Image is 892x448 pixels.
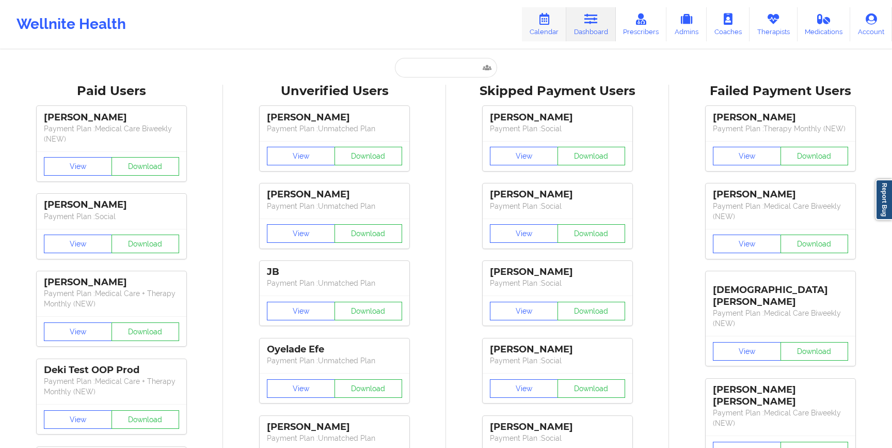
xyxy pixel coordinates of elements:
button: Download [557,379,626,398]
button: View [44,157,112,176]
p: Payment Plan : Social [490,201,625,211]
p: Payment Plan : Unmatched Plan [267,201,402,211]
div: [PERSON_NAME] [267,421,402,433]
button: View [267,379,335,398]
div: Unverified Users [230,83,439,99]
button: View [713,147,781,165]
p: Payment Plan : Medical Care + Therapy Monthly (NEW) [44,376,179,397]
a: Account [850,7,892,41]
button: View [267,224,335,243]
p: Payment Plan : Social [490,123,625,134]
div: [PERSON_NAME] [267,112,402,123]
p: Payment Plan : Unmatched Plan [267,433,402,443]
button: View [713,342,781,361]
button: View [44,322,112,341]
p: Payment Plan : Social [490,278,625,288]
button: Download [780,342,849,361]
button: Download [334,224,403,243]
a: Prescribers [616,7,667,41]
button: View [490,224,558,243]
button: Download [111,235,180,253]
p: Payment Plan : Social [44,211,179,222]
div: [PERSON_NAME] [490,189,625,200]
div: Failed Payment Users [676,83,885,99]
button: Download [111,157,180,176]
p: Payment Plan : Unmatched Plan [267,123,402,134]
a: Medications [798,7,851,41]
div: [PERSON_NAME] [490,266,625,278]
a: Therapists [750,7,798,41]
div: [PERSON_NAME] [44,276,179,288]
div: [PERSON_NAME] [713,189,848,200]
div: [PERSON_NAME] [44,112,179,123]
p: Payment Plan : Unmatched Plan [267,356,402,366]
button: Download [111,410,180,429]
div: Oyelade Efe [267,344,402,356]
button: Download [111,322,180,341]
div: [PERSON_NAME] [267,189,402,200]
button: Download [557,224,626,243]
button: Download [557,147,626,165]
button: View [267,147,335,165]
div: [PERSON_NAME] [44,199,179,211]
a: Admins [666,7,707,41]
div: [PERSON_NAME] [PERSON_NAME] [713,384,848,408]
p: Payment Plan : Medical Care Biweekly (NEW) [713,308,848,329]
button: View [490,302,558,320]
div: [PERSON_NAME] [713,112,848,123]
p: Payment Plan : Medical Care Biweekly (NEW) [713,408,848,428]
div: [PERSON_NAME] [490,421,625,433]
div: [DEMOGRAPHIC_DATA][PERSON_NAME] [713,276,848,308]
button: Download [780,147,849,165]
p: Payment Plan : Medical Care + Therapy Monthly (NEW) [44,288,179,309]
div: [PERSON_NAME] [490,112,625,123]
button: View [267,302,335,320]
div: [PERSON_NAME] [490,344,625,356]
button: Download [334,147,403,165]
a: Calendar [522,7,566,41]
button: Download [557,302,626,320]
button: View [44,410,112,429]
button: Download [334,302,403,320]
div: Skipped Payment Users [453,83,662,99]
p: Payment Plan : Medical Care Biweekly (NEW) [44,123,179,144]
button: View [490,379,558,398]
button: View [44,235,112,253]
a: Report Bug [875,179,892,220]
a: Dashboard [566,7,616,41]
p: Payment Plan : Therapy Monthly (NEW) [713,123,848,134]
button: View [490,147,558,165]
div: Paid Users [7,83,216,99]
a: Coaches [707,7,750,41]
div: Deki Test OOP Prod [44,364,179,376]
p: Payment Plan : Unmatched Plan [267,278,402,288]
div: JB [267,266,402,278]
p: Payment Plan : Medical Care Biweekly (NEW) [713,201,848,222]
p: Payment Plan : Social [490,433,625,443]
button: Download [780,235,849,253]
p: Payment Plan : Social [490,356,625,366]
button: Download [334,379,403,398]
button: View [713,235,781,253]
